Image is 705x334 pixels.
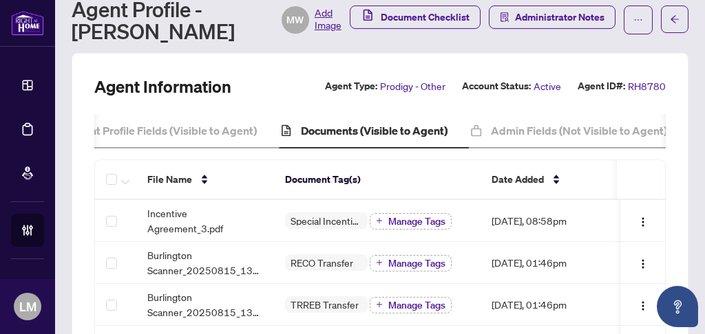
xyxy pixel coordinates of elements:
span: Prodigy - Other [380,78,445,94]
td: [DATE], 01:46pm [481,284,611,326]
button: Open asap [657,286,698,327]
span: Manage Tags [388,300,445,310]
span: plus [376,301,383,308]
span: Active [534,78,561,94]
span: plus [376,217,383,224]
th: Document Tag(s) [274,160,481,200]
button: Manage Tags [370,297,452,313]
span: MW [286,12,304,27]
span: Add Image [315,6,341,34]
span: Manage Tags [388,216,445,226]
span: Incentive Agreement_3.pdf [147,205,263,236]
th: File Name [136,160,274,200]
td: [DATE], 01:46pm [481,242,611,284]
span: LM [19,297,36,316]
td: [DATE], 08:58pm [481,200,611,242]
button: Administrator Notes [489,5,615,29]
img: logo [11,10,44,36]
span: File Name [147,172,192,187]
span: arrow-left [670,14,680,24]
img: Logo [638,216,649,227]
th: Date Added [481,160,611,200]
span: Document Checklist [381,6,470,28]
button: Logo [632,252,654,274]
h4: Admin Fields (Not Visible to Agent) [491,122,667,139]
h4: Documents (Visible to Agent) [301,122,448,139]
button: Logo [632,293,654,315]
img: Logo [638,300,649,311]
span: ellipsis [633,15,643,25]
span: Administrator Notes [515,6,604,28]
button: Logo [632,210,654,232]
span: Burlington Scanner_20250815_130108.pdf [147,289,263,320]
span: RH8780 [628,78,666,94]
button: Manage Tags [370,255,452,271]
h4: Agent Profile Fields (Visible to Agent) [69,122,257,139]
span: RECO Transfer [285,258,359,267]
span: solution [500,12,509,22]
img: Logo [638,258,649,269]
label: Agent Type: [325,78,377,94]
span: Burlington Scanner_20250815_130101.pdf [147,247,263,278]
span: Manage Tags [388,258,445,268]
label: Agent ID#: [578,78,625,94]
button: Manage Tags [370,213,452,230]
label: Account Status: [462,78,531,94]
span: Date Added [492,172,544,187]
span: Special Incentive Agreement [285,216,368,225]
span: plus [376,259,383,266]
h2: Agent Information [94,76,231,98]
button: Document Checklist [350,5,481,29]
span: TRREB Transfer [285,300,364,309]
